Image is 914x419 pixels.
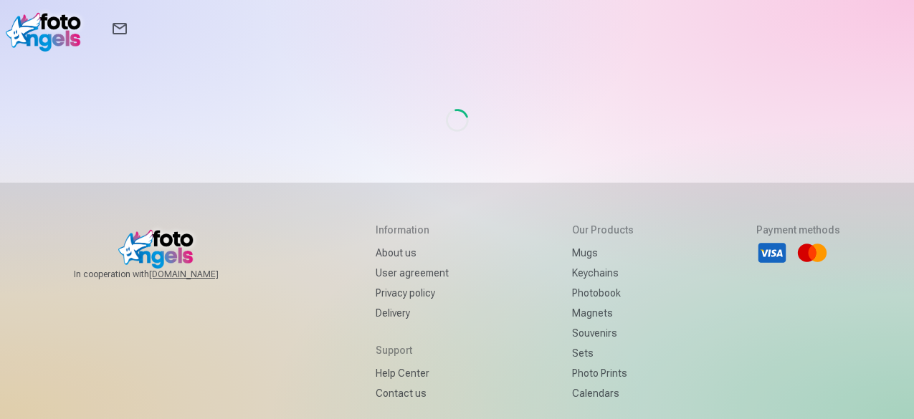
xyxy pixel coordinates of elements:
a: Photobook [572,283,634,303]
a: Privacy policy [376,283,449,303]
a: Magnets [572,303,634,323]
a: Souvenirs [572,323,634,343]
a: Keychains [572,263,634,283]
li: Visa [756,237,788,269]
h5: Payment methods [756,223,840,237]
img: /v1 [6,6,88,52]
a: Calendars [572,383,634,403]
h5: Support [376,343,449,357]
a: Help Center [376,363,449,383]
a: [DOMAIN_NAME] [149,269,253,280]
li: Mastercard [796,237,828,269]
a: Photo prints [572,363,634,383]
h5: Information [376,223,449,237]
span: In cooperation with [74,269,253,280]
h5: Our products [572,223,634,237]
a: User agreement [376,263,449,283]
a: Mugs [572,243,634,263]
a: Sets [572,343,634,363]
a: Delivery [376,303,449,323]
a: About us [376,243,449,263]
a: Contact us [376,383,449,403]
